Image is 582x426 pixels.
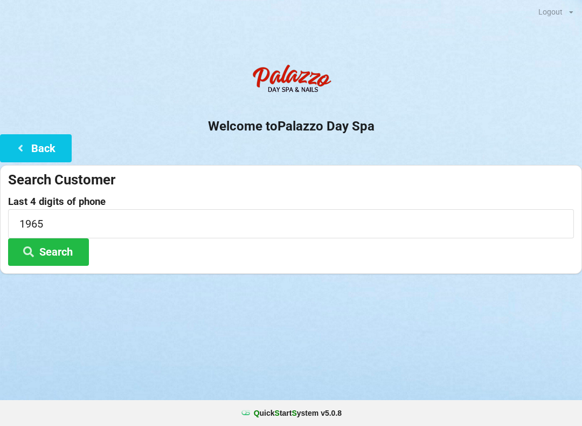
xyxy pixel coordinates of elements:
button: Search [8,238,89,266]
img: favicon.ico [240,408,251,418]
span: S [275,409,280,417]
span: S [292,409,296,417]
label: Last 4 digits of phone [8,196,574,207]
b: uick tart ystem v 5.0.8 [254,408,342,418]
span: Q [254,409,260,417]
div: Logout [538,8,563,16]
input: 0000 [8,209,574,238]
div: Search Customer [8,171,574,189]
img: PalazzoDaySpaNails-Logo.png [248,59,334,102]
